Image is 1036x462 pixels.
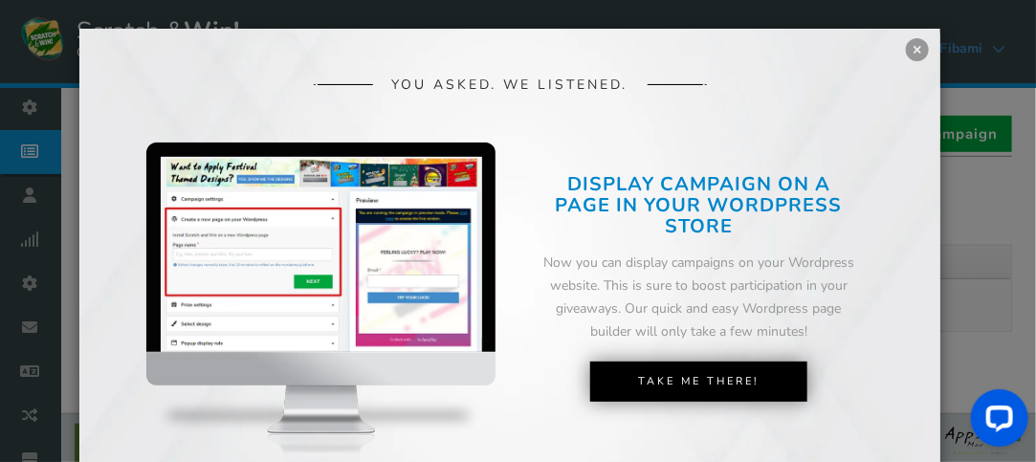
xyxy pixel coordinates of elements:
a: × [906,38,929,61]
iframe: LiveChat chat widget [956,382,1036,462]
a: Take Me There! [590,362,807,402]
h2: DISPLAY CAMPAIGN ON A PAGE IN YOUR WORDPRESS STORE [540,174,858,237]
img: screenshot [161,157,482,352]
span: YOU ASKED. WE LISTENED. [392,77,628,92]
div: Now you can display campaigns on your Wordpress website. This is sure to boost participation in y... [540,252,858,342]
